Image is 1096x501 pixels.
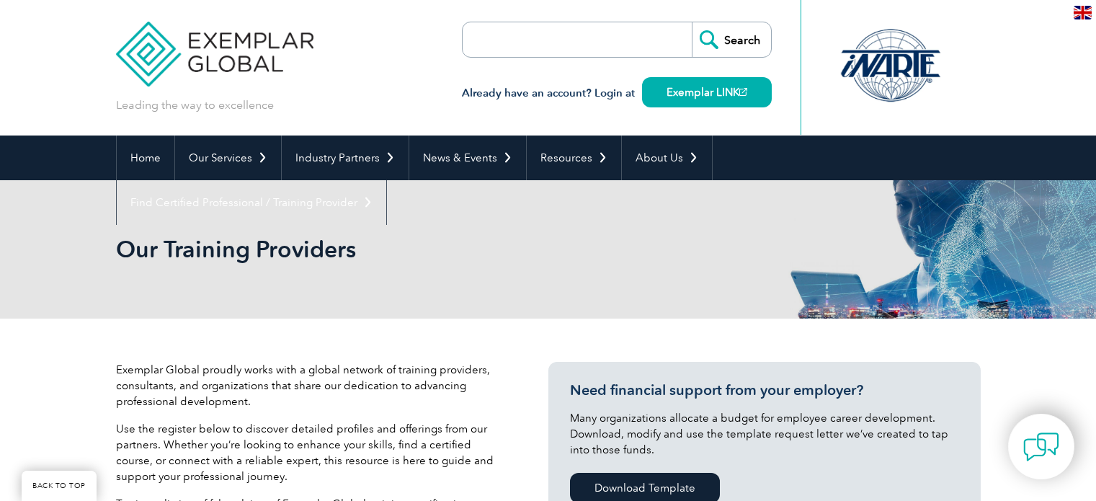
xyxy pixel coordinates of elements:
a: News & Events [409,136,526,180]
a: Resources [527,136,621,180]
a: Home [117,136,174,180]
p: Leading the way to excellence [116,97,274,113]
input: Search [692,22,771,57]
img: en [1074,6,1092,19]
a: About Us [622,136,712,180]
a: Exemplar LINK [642,77,772,107]
a: Our Services [175,136,281,180]
p: Many organizations allocate a budget for employee career development. Download, modify and use th... [570,410,959,458]
h2: Our Training Providers [116,238,721,261]
img: contact-chat.png [1023,429,1059,465]
h3: Already have an account? Login at [462,84,772,102]
a: Industry Partners [282,136,409,180]
a: BACK TO TOP [22,471,97,501]
p: Exemplar Global proudly works with a global network of training providers, consultants, and organ... [116,362,505,409]
a: Find Certified Professional / Training Provider [117,180,386,225]
p: Use the register below to discover detailed profiles and offerings from our partners. Whether you... [116,421,505,484]
img: open_square.png [739,88,747,96]
h3: Need financial support from your employer? [570,381,959,399]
